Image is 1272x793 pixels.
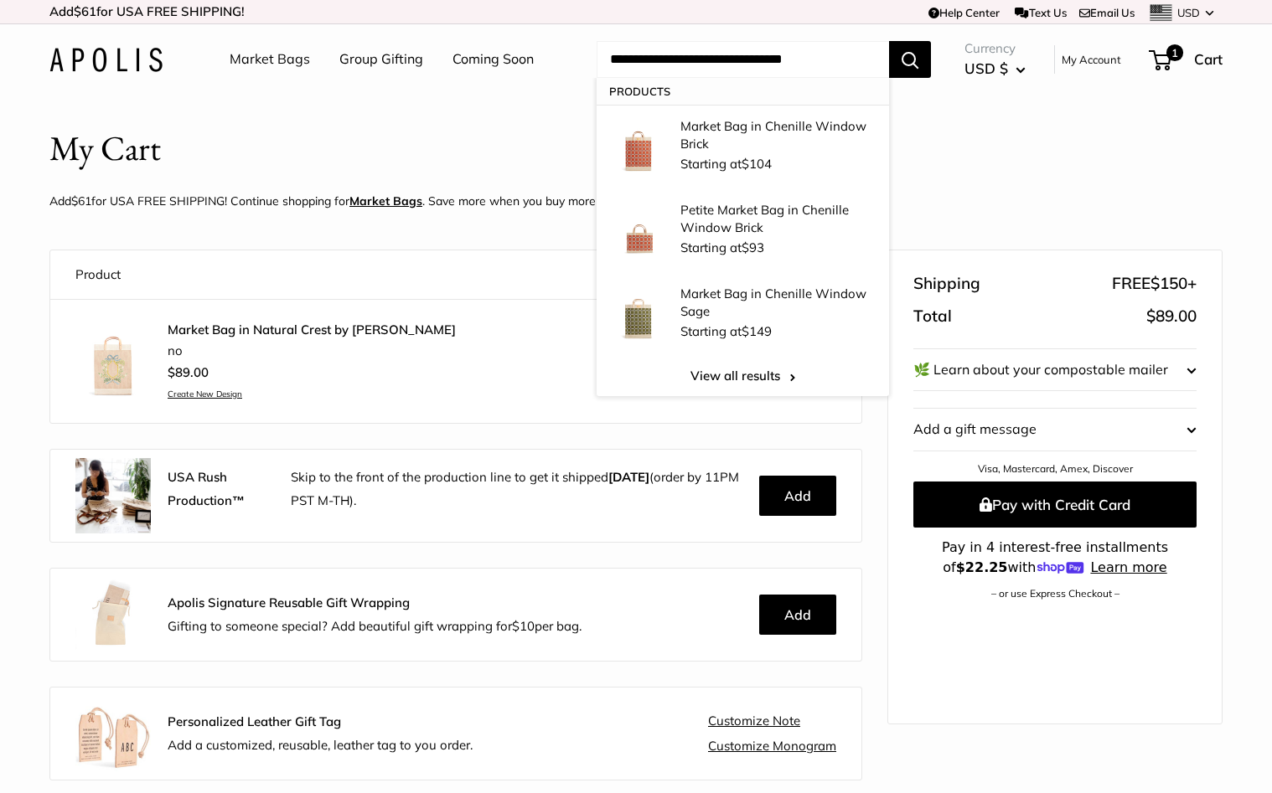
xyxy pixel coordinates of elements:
[597,356,889,396] a: View all results
[613,121,664,172] img: Market Bag in Chenille Window Brick
[680,117,872,152] p: Market Bag in Chenille Window Brick
[597,105,889,188] a: Market Bag in Chenille Window Brick Market Bag in Chenille Window Brick Starting at$104
[597,78,889,105] p: Products
[964,59,1008,77] span: USD $
[1062,49,1121,70] a: My Account
[49,124,161,173] h1: My Cart
[1079,6,1135,19] a: Email Us
[913,481,1197,528] button: Pay with Credit Card
[680,156,772,172] span: Starting at
[1150,46,1223,73] a: 1 Cart
[230,47,310,72] a: Market Bags
[75,696,151,771] img: Apolis_Leather-Gift-Tag_Group_180x.jpg
[1166,44,1183,61] span: 1
[168,595,410,610] strong: Apolis Signature Reusable Gift Wrapping
[889,41,931,78] button: Search
[1150,273,1187,293] span: $150
[613,289,664,339] img: Market Bag in Chenille Window Sage
[597,272,889,356] a: Market Bag in Chenille Window Sage Market Bag in Chenille Window Sage Starting at$149
[49,48,163,72] img: Apolis
[613,205,664,255] img: Petite Market Bag in Chenille Window Brick
[742,239,764,255] span: $93
[1015,6,1066,19] a: Text Us
[1146,306,1197,326] span: $89.00
[71,193,91,209] span: $61
[1177,6,1200,19] span: USD
[913,349,1197,391] button: 🌿 Learn about your compostable mailer
[1112,269,1197,299] span: FREE +
[168,342,456,361] li: no
[913,409,1197,451] button: Add a gift message
[168,713,341,729] strong: Personalized Leather Gift Tag
[168,389,456,399] a: Create New Design
[680,201,872,236] p: Petite Market Bag in Chenille Window Brick
[512,618,535,634] span: $10
[75,322,151,397] img: Market Bag in Natural Crest by Amy Logsdon
[74,3,96,19] span: $61
[168,469,245,508] strong: USA Rush Production™
[991,587,1119,600] a: – or use Express Checkout –
[50,250,582,300] th: Product
[680,239,764,255] span: Starting at
[168,618,582,634] span: Gifting to someone special? Add beautiful gift wrapping for per bag.
[168,322,456,338] a: Market Bag in Natural Crest by [PERSON_NAME]
[291,466,747,512] p: Skip to the front of the production line to get it shipped (order by 11PM PST M-TH).
[75,577,151,652] img: Apolis_GiftWrapping_5_90x_2x.jpg
[597,41,889,78] input: Search...
[168,364,209,380] span: $89.00
[49,190,708,212] p: Add for USA FREE SHIPPING! Continue shopping for . Save more when you buy more with .
[680,323,772,339] span: Starting at
[168,737,473,753] span: Add a customized, reusable, leather tag to you order.
[742,156,772,172] span: $104
[913,628,1197,665] iframe: PayPal-paypal
[742,323,772,339] span: $149
[75,458,151,533] img: rush.jpg
[339,47,423,72] a: Group Gifting
[978,462,1133,475] a: Visa, Mastercard, Amex, Discover
[452,47,534,72] a: Coming Soon
[597,188,889,272] a: Petite Market Bag in Chenille Window Brick Petite Market Bag in Chenille Window Brick Starting at$93
[913,301,952,332] span: Total
[349,193,422,209] a: Market Bags
[964,55,1026,82] button: USD $
[582,250,750,300] th: Quantity
[964,37,1026,60] span: Currency
[913,269,980,299] span: Shipping
[1194,50,1223,68] span: Cart
[680,285,872,320] p: Market Bag in Chenille Window Sage
[928,6,1000,19] a: Help Center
